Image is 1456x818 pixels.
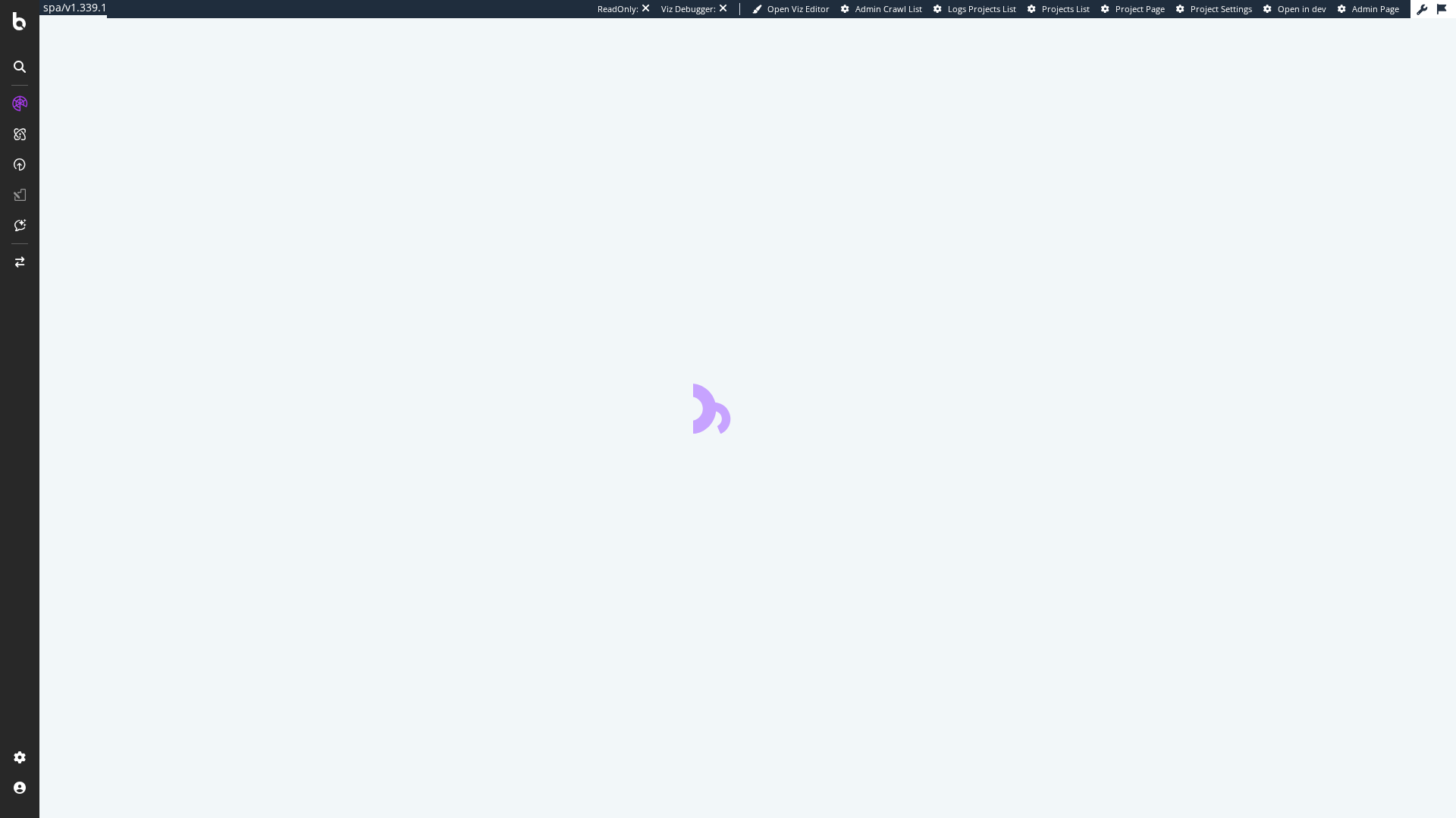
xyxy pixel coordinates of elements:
[1191,3,1252,14] span: Project Settings
[934,3,1016,15] a: Logs Projects List
[855,3,922,14] span: Admin Crawl List
[1338,3,1399,15] a: Admin Page
[598,3,639,15] div: ReadOnly:
[1176,3,1252,15] a: Project Settings
[1352,3,1399,14] span: Admin Page
[948,3,1016,14] span: Logs Projects List
[1101,3,1165,15] a: Project Page
[693,379,802,434] div: animation
[752,3,830,15] a: Open Viz Editor
[767,3,830,14] span: Open Viz Editor
[841,3,922,15] a: Admin Crawl List
[1263,3,1326,15] a: Open in dev
[1042,3,1090,14] span: Projects List
[1116,3,1165,14] span: Project Page
[1028,3,1090,15] a: Projects List
[1278,3,1326,14] span: Open in dev
[661,3,716,15] div: Viz Debugger:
